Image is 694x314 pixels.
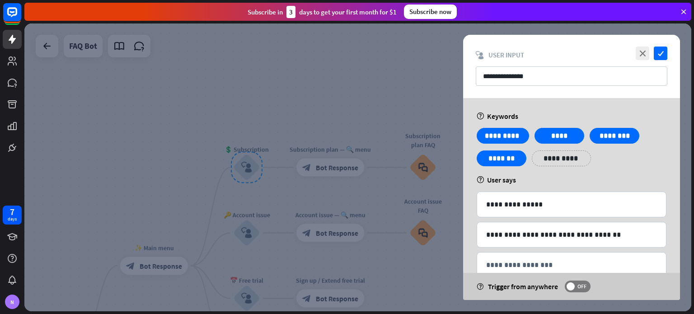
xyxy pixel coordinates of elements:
div: days [8,216,17,222]
div: Subscribe now [404,5,457,19]
a: 7 days [3,206,22,225]
span: OFF [575,283,589,290]
i: check [654,47,667,60]
i: help [477,112,484,120]
div: User says [477,175,666,184]
i: block_user_input [476,51,484,59]
i: help [477,176,484,183]
div: 7 [10,208,14,216]
div: Keywords [477,112,666,121]
i: close [636,47,649,60]
span: Trigger from anywhere [488,282,558,291]
button: Open LiveChat chat widget [7,4,34,31]
div: Subscribe in days to get your first month for $1 [248,6,397,18]
div: 3 [286,6,295,18]
i: help [477,283,483,290]
div: N [5,295,19,309]
span: User Input [488,51,524,59]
